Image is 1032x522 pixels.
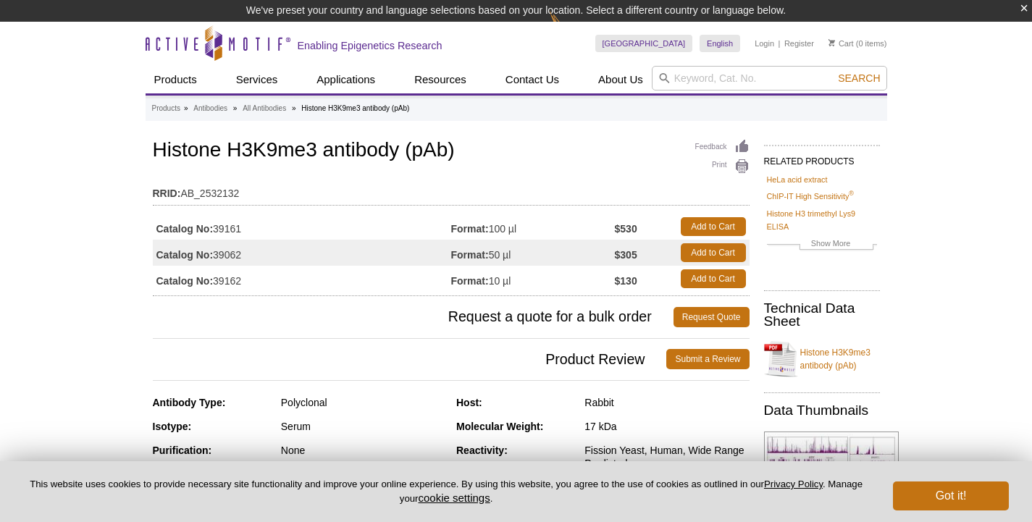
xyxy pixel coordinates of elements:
input: Keyword, Cat. No. [652,66,887,90]
a: Histone H3K9me3 antibody (pAb) [764,337,880,381]
li: | [779,35,781,52]
a: Print [695,159,750,174]
strong: Catalog No: [156,248,214,261]
td: 50 µl [451,240,615,266]
strong: Purification: [153,445,212,456]
a: [GEOGRAPHIC_DATA] [595,35,693,52]
a: Contact Us [497,66,568,93]
h2: Technical Data Sheet [764,302,880,328]
strong: Host: [456,397,482,408]
a: Antibodies [193,102,227,115]
strong: Reactivity: [456,445,508,456]
a: About Us [590,66,652,93]
span: Search [838,72,880,84]
div: None [281,444,445,457]
strong: Format: [451,248,489,261]
h2: RELATED PRODUCTS [764,145,880,171]
h2: Data Thumbnails [764,404,880,417]
strong: Catalog No: [156,222,214,235]
a: ChIP-IT High Sensitivity® [767,190,854,203]
img: Histone H3K9me3 antibody tested by ChIP-Seq. [764,432,899,487]
li: » [184,104,188,112]
a: Add to Cart [681,217,746,236]
strong: Molecular Weight: [456,421,543,432]
a: Resources [406,66,475,93]
img: Your Cart [828,39,835,46]
button: Search [834,72,884,85]
td: 100 µl [451,214,615,240]
strong: $130 [615,274,637,287]
td: AB_2532132 [153,178,750,201]
a: Submit a Review [666,349,749,369]
div: Fission Yeast, Human, Wide Range Predicted [584,444,749,470]
a: Feedback [695,139,750,155]
td: 39162 [153,266,451,292]
button: cookie settings [418,492,490,504]
h2: Enabling Epigenetics Research [298,39,442,52]
a: Products [146,66,206,93]
button: Got it! [893,481,1009,510]
li: Histone H3K9me3 antibody (pAb) [301,104,409,112]
a: English [700,35,740,52]
span: Request a quote for a bulk order [153,307,674,327]
strong: Format: [451,222,489,235]
span: Product Review [153,349,667,369]
h1: Histone H3K9me3 antibody (pAb) [153,139,750,164]
div: Rabbit [584,396,749,409]
strong: Catalog No: [156,274,214,287]
div: Polyclonal [281,396,445,409]
strong: $305 [615,248,637,261]
a: Register [784,38,814,49]
strong: Isotype: [153,421,192,432]
td: 10 µl [451,266,615,292]
strong: $530 [615,222,637,235]
a: Privacy Policy [764,479,823,489]
td: 39161 [153,214,451,240]
img: Change Here [550,11,588,45]
a: Applications [308,66,384,93]
a: Login [755,38,774,49]
a: Add to Cart [681,269,746,288]
a: Add to Cart [681,243,746,262]
a: Request Quote [674,307,750,327]
div: 17 kDa [584,420,749,433]
div: Serum [281,420,445,433]
a: All Antibodies [243,102,286,115]
sup: ® [849,190,854,198]
a: Products [152,102,180,115]
li: (0 items) [828,35,887,52]
a: HeLa acid extract [767,173,828,186]
strong: RRID: [153,187,181,200]
li: » [233,104,238,112]
a: Show More [767,237,877,253]
strong: Antibody Type: [153,397,226,408]
strong: Format: [451,274,489,287]
li: » [292,104,296,112]
p: This website uses cookies to provide necessary site functionality and improve your online experie... [23,478,869,505]
a: Histone H3 trimethyl Lys9 ELISA [767,207,877,233]
a: Cart [828,38,854,49]
a: Services [227,66,287,93]
td: 39062 [153,240,451,266]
